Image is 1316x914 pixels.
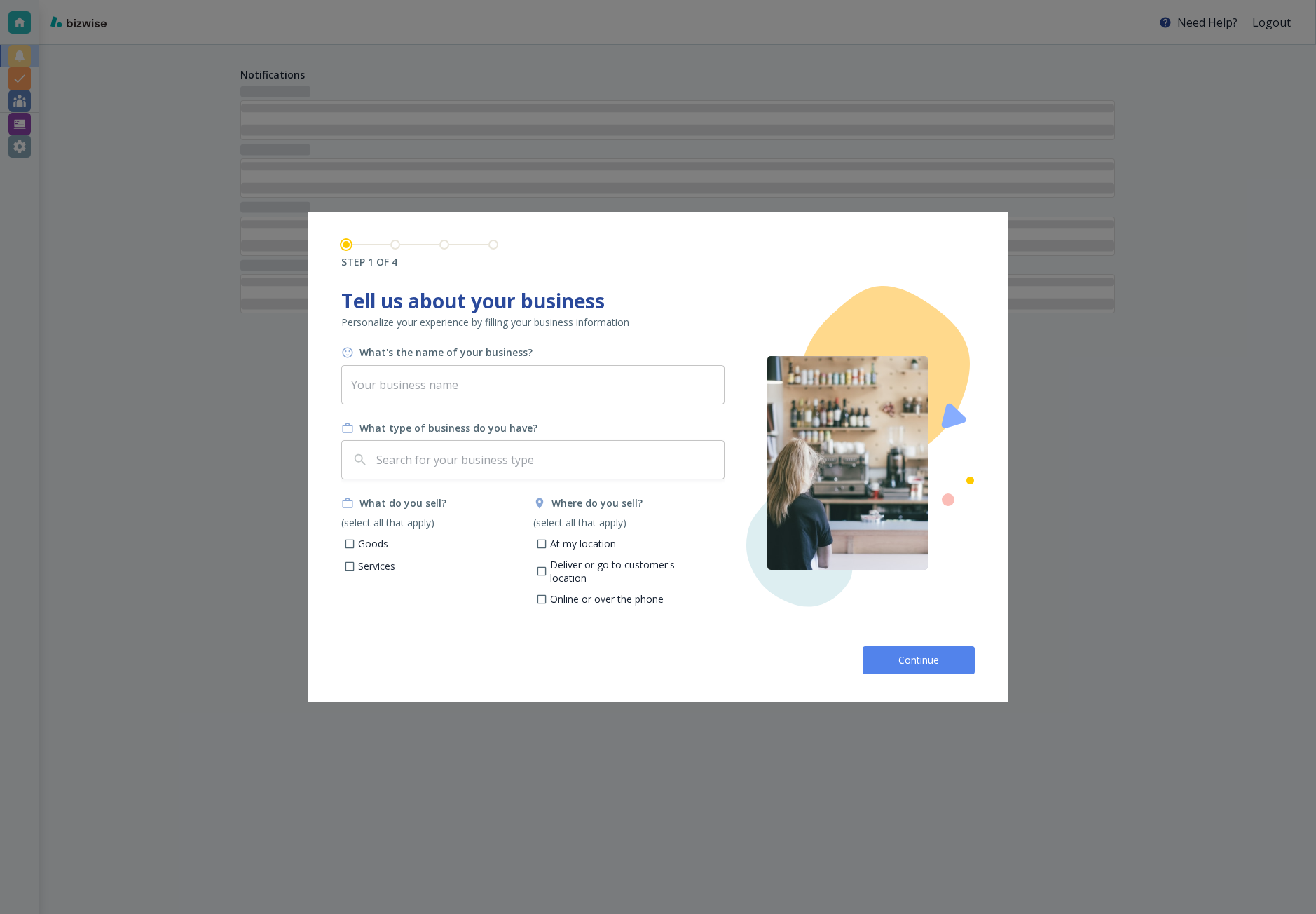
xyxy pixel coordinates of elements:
[550,592,664,606] p: Online or over the phone
[358,537,388,551] p: Goods
[550,537,616,551] p: At my location
[550,558,714,585] p: Deliver or go to customer's location
[341,315,725,329] p: Personalize your experience by filling your business information
[341,255,498,269] h6: STEP 1 OF 4
[896,653,941,667] span: Continue
[863,646,975,674] button: Continue
[358,559,395,573] p: Services
[373,446,718,473] input: Search for your business type
[359,421,537,435] h6: What type of business do you have?
[533,516,725,530] p: (select all that apply)
[341,365,725,404] input: Your business name
[359,496,446,510] h6: What do you sell?
[359,346,533,360] h6: What's the name of your business?
[341,286,725,315] h1: Tell us about your business
[551,496,643,510] h6: Where do you sell?
[341,516,533,530] p: (select all that apply)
